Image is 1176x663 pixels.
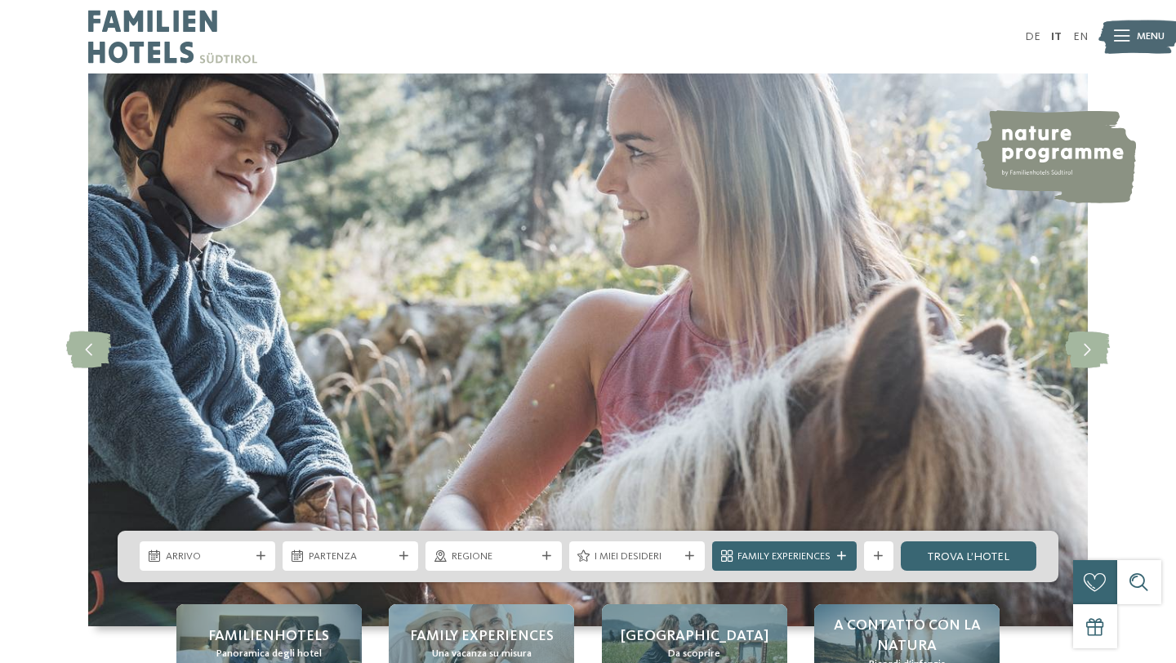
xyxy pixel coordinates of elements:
[974,110,1136,203] img: nature programme by Familienhotels Südtirol
[432,647,532,661] span: Una vacanza su misura
[1073,31,1088,42] a: EN
[1137,29,1165,44] span: Menu
[1025,31,1040,42] a: DE
[737,550,831,564] span: Family Experiences
[901,541,1036,571] a: trova l’hotel
[216,647,322,661] span: Panoramica degli hotel
[166,550,250,564] span: Arrivo
[621,626,768,647] span: [GEOGRAPHIC_DATA]
[829,616,985,656] span: A contatto con la natura
[208,626,329,647] span: Familienhotels
[410,626,554,647] span: Family experiences
[88,73,1088,626] img: Family hotel Alto Adige: the happy family places!
[668,647,720,661] span: Da scoprire
[452,550,536,564] span: Regione
[1051,31,1062,42] a: IT
[595,550,679,564] span: I miei desideri
[309,550,393,564] span: Partenza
